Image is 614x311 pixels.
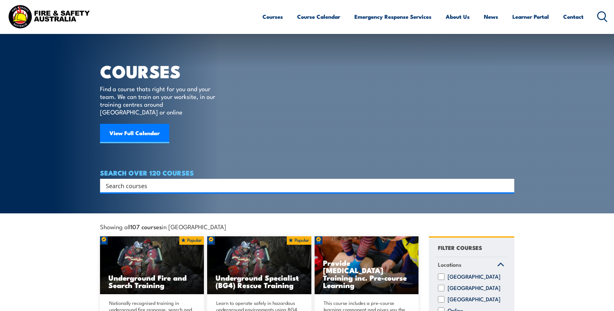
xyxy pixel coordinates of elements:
a: Emergency Response Services [354,8,431,25]
img: Underground mine rescue [100,236,204,295]
h4: FILTER COURSES [438,243,482,252]
span: Showing all in [GEOGRAPHIC_DATA] [100,223,226,230]
a: About Us [446,8,470,25]
a: View Full Calendar [100,124,169,143]
a: Contact [563,8,584,25]
form: Search form [107,181,501,190]
h4: SEARCH OVER 120 COURSES [100,169,514,176]
input: Search input [106,181,500,190]
a: Course Calendar [297,8,340,25]
a: Locations [435,257,507,274]
h3: Underground Fire and Search Training [108,274,196,289]
a: Underground Specialist (BG4) Rescue Training [207,236,311,295]
label: [GEOGRAPHIC_DATA] [448,296,500,303]
h3: Provide [MEDICAL_DATA] Training inc. Pre-course Learning [323,259,410,289]
h1: COURSES [100,63,225,79]
img: Underground mine rescue [207,236,311,295]
label: [GEOGRAPHIC_DATA] [448,273,500,280]
a: Courses [262,8,283,25]
button: Search magnifier button [503,181,512,190]
label: [GEOGRAPHIC_DATA] [448,285,500,291]
p: Find a course thats right for you and your team. We can train on your worksite, in our training c... [100,85,218,116]
img: Low Voltage Rescue and Provide CPR [315,236,419,295]
a: Underground Fire and Search Training [100,236,204,295]
h3: Underground Specialist (BG4) Rescue Training [216,274,303,289]
a: Learner Portal [512,8,549,25]
a: Provide [MEDICAL_DATA] Training inc. Pre-course Learning [315,236,419,295]
strong: 107 courses [130,222,162,231]
a: News [484,8,498,25]
span: Locations [438,260,462,269]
